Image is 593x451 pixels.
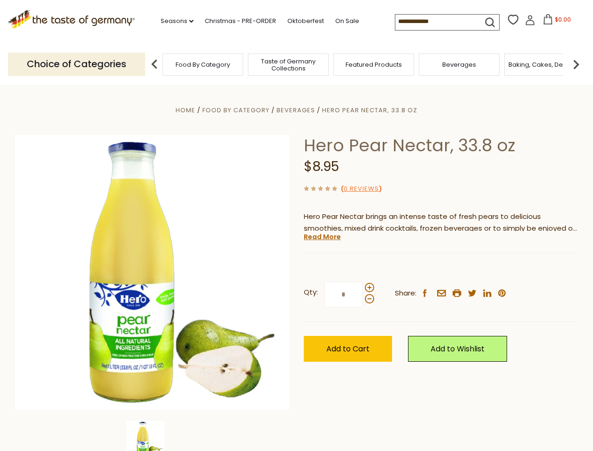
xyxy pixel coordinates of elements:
[408,336,507,362] a: Add to Wishlist
[508,61,581,68] a: Baking, Cakes, Desserts
[322,106,417,115] a: Hero Pear Nectar, 33.8 oz
[537,14,577,28] button: $0.00
[304,287,318,298] strong: Qty:
[304,336,392,362] button: Add to Cart
[344,184,379,194] a: 0 Reviews
[341,184,382,193] span: ( )
[304,157,339,176] span: $8.95
[304,135,578,156] h1: Hero Pear Nectar, 33.8 oz
[8,53,145,76] p: Choice of Categories
[346,61,402,68] a: Featured Products
[395,288,416,299] span: Share:
[251,58,326,72] a: Taste of Germany Collections
[287,16,324,26] a: Oktoberfest
[277,106,315,115] a: Beverages
[335,16,359,26] a: On Sale
[567,55,585,74] img: next arrow
[304,211,578,234] p: Hero Pear Nectar brings an intense taste of fresh pears to delicious smoothies, mixed drink cockt...
[326,343,370,354] span: Add to Cart
[324,281,363,307] input: Qty:
[205,16,276,26] a: Christmas - PRE-ORDER
[161,16,193,26] a: Seasons
[145,55,164,74] img: previous arrow
[15,135,290,410] img: Hero Pear Nectar, 33.8 oz
[442,61,476,68] a: Beverages
[555,16,571,23] span: $0.00
[304,232,341,241] a: Read More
